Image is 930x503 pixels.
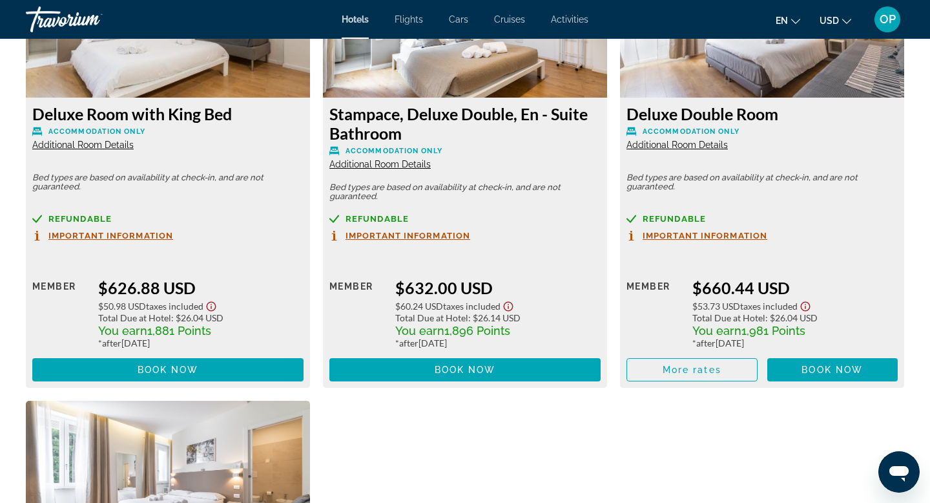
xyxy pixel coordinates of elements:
[692,301,740,312] span: $53.73 USD
[692,312,898,323] div: : $26.04 USD
[692,324,741,337] span: You earn
[692,337,898,348] div: * [DATE]
[741,324,805,337] span: 1,981 Points
[395,337,601,348] div: * [DATE]
[98,324,147,337] span: You earn
[147,324,211,337] span: 1,881 Points
[395,312,468,323] span: Total Due at Hotel
[643,231,767,240] span: Important Information
[329,214,601,224] a: Refundable
[98,301,146,312] span: $50.98 USD
[102,337,121,348] span: after
[32,230,173,241] button: Important Information
[501,297,516,312] button: Show Taxes and Fees disclaimer
[395,301,443,312] span: $60.24 USD
[329,104,601,143] h3: Stampace, Deluxe Double, En - Suite Bathroom
[880,13,896,26] span: OP
[692,312,765,323] span: Total Due at Hotel
[98,278,304,297] div: $626.88 USD
[32,278,88,348] div: Member
[878,451,920,493] iframe: Кнопка для запуску вікна повідомлень
[767,358,898,381] button: Book now
[329,159,431,169] span: Additional Room Details
[626,230,767,241] button: Important Information
[626,140,728,150] span: Additional Room Details
[48,231,173,240] span: Important Information
[776,16,788,26] span: en
[395,324,444,337] span: You earn
[801,365,863,375] span: Book now
[98,312,304,323] div: : $26.04 USD
[346,231,470,240] span: Important Information
[820,16,839,26] span: USD
[820,11,851,30] button: Change currency
[444,324,510,337] span: 1,896 Points
[32,140,134,150] span: Additional Room Details
[98,312,171,323] span: Total Due at Hotel
[692,278,898,297] div: $660.44 USD
[342,14,369,25] a: Hotels
[329,230,470,241] button: Important Information
[329,358,601,381] button: Book now
[395,278,601,297] div: $632.00 USD
[203,297,219,312] button: Show Taxes and Fees disclaimer
[626,214,898,224] a: Refundable
[395,312,601,323] div: : $26.14 USD
[551,14,588,25] a: Activities
[98,337,304,348] div: * [DATE]
[663,365,721,375] span: More rates
[443,301,501,312] span: Taxes included
[626,358,758,381] button: More rates
[346,147,442,155] span: Accommodation Only
[798,297,813,312] button: Show Taxes and Fees disclaimer
[626,278,683,348] div: Member
[329,278,386,348] div: Member
[138,365,199,375] span: Book now
[696,337,716,348] span: after
[435,365,496,375] span: Book now
[494,14,525,25] a: Cruises
[48,127,145,136] span: Accommodation Only
[871,6,904,33] button: User Menu
[32,173,304,191] p: Bed types are based on availability at check-in, and are not guaranteed.
[776,11,800,30] button: Change language
[395,14,423,25] a: Flights
[346,215,409,223] span: Refundable
[740,301,798,312] span: Taxes included
[32,104,304,123] h3: Deluxe Room with King Bed
[48,215,112,223] span: Refundable
[643,127,739,136] span: Accommodation Only
[32,214,304,224] a: Refundable
[626,104,898,123] h3: Deluxe Double Room
[626,173,898,191] p: Bed types are based on availability at check-in, and are not guaranteed.
[399,337,418,348] span: after
[146,301,203,312] span: Taxes included
[32,358,304,381] button: Book now
[329,183,601,201] p: Bed types are based on availability at check-in, and are not guaranteed.
[449,14,468,25] a: Cars
[643,215,706,223] span: Refundable
[26,3,155,36] a: Travorium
